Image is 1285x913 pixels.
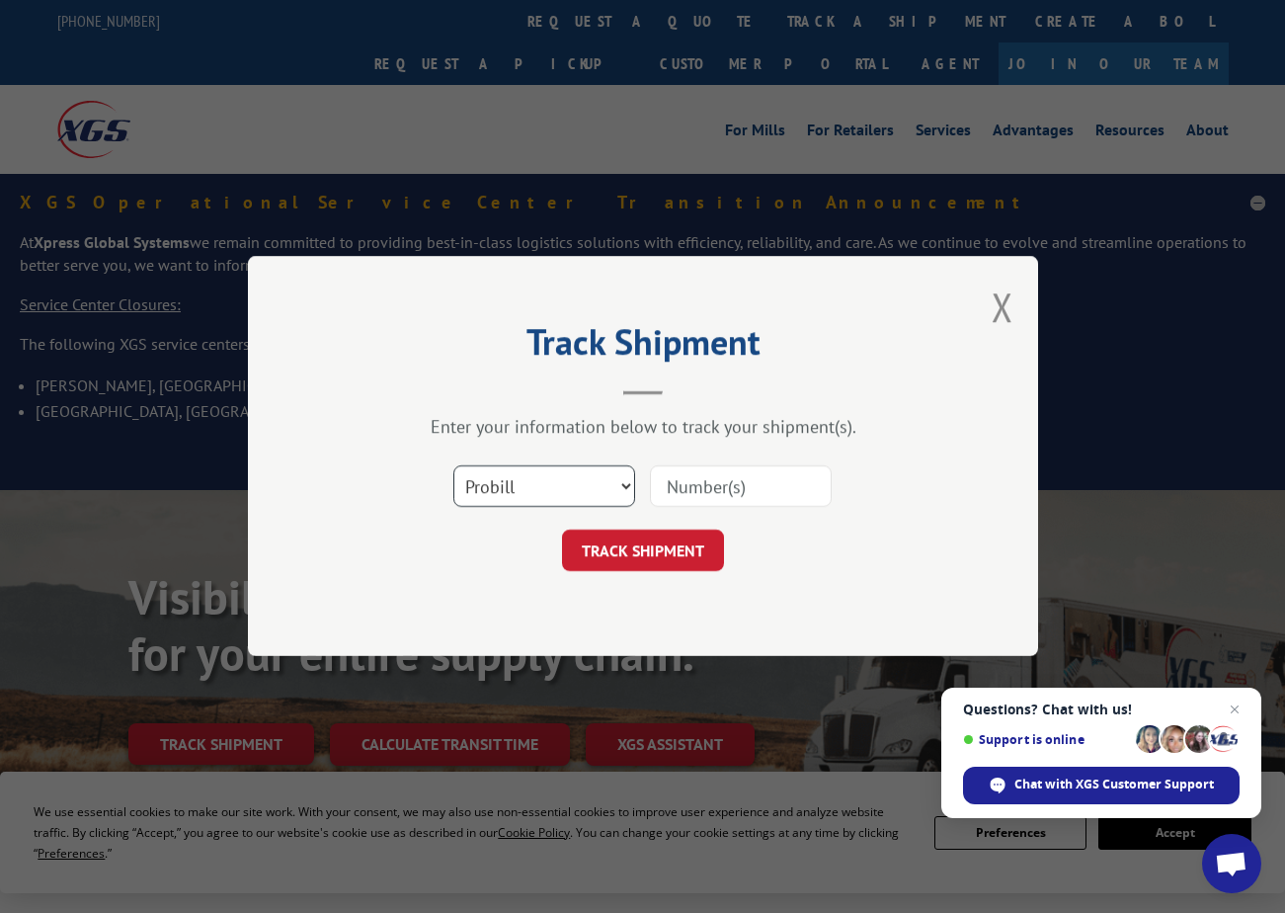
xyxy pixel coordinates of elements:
[562,531,724,572] button: TRACK SHIPMENT
[347,328,939,366] h2: Track Shipment
[1202,834,1261,893] a: Open chat
[992,281,1013,333] button: Close modal
[1014,776,1214,793] span: Chat with XGS Customer Support
[963,732,1129,747] span: Support is online
[963,702,1240,717] span: Questions? Chat with us!
[963,767,1240,804] span: Chat with XGS Customer Support
[650,466,832,508] input: Number(s)
[347,416,939,439] div: Enter your information below to track your shipment(s).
